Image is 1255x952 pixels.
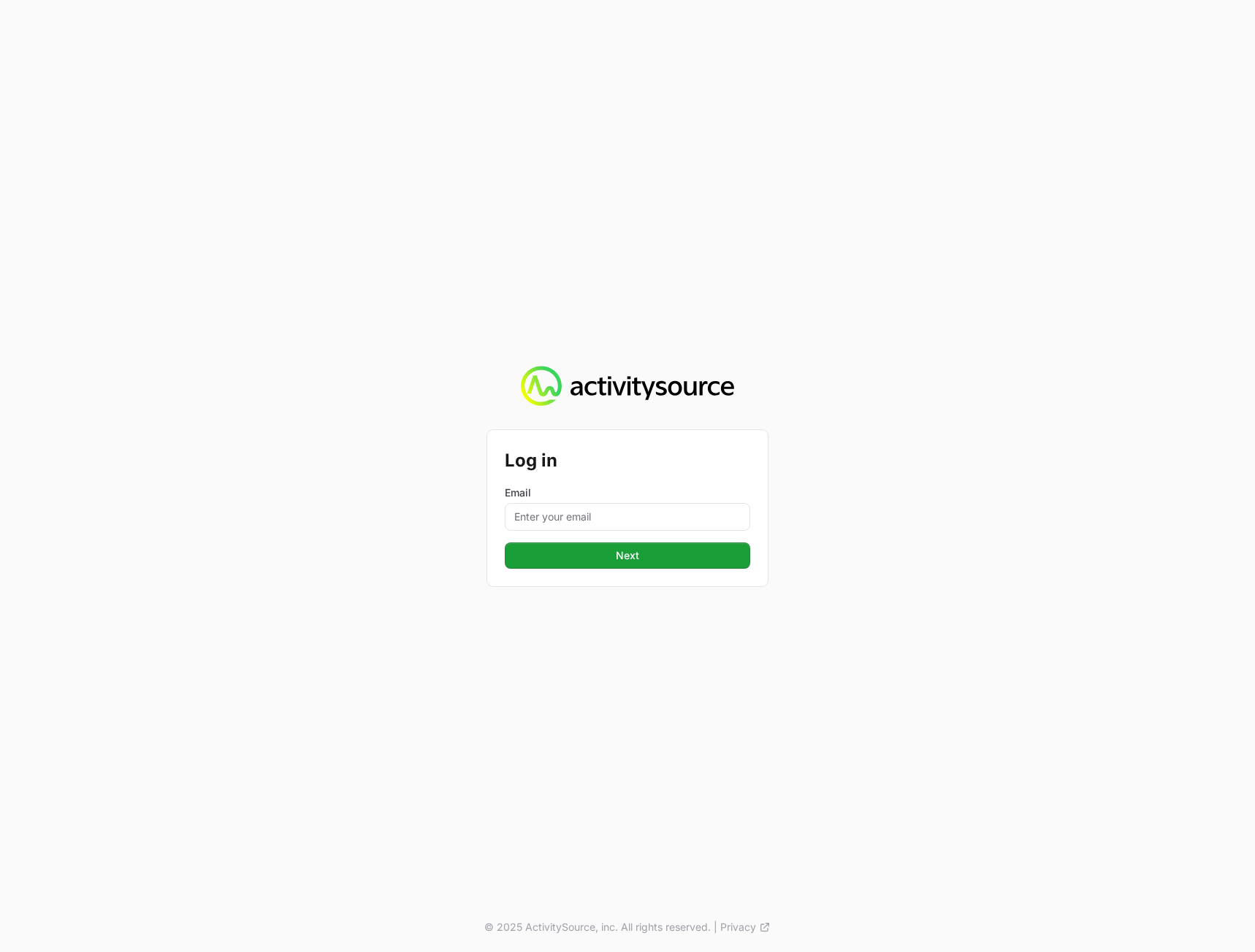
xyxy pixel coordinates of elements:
[616,547,639,564] span: Next
[505,542,750,569] button: Next
[505,485,750,500] label: Email
[521,366,733,407] img: Activity Source
[720,920,771,934] a: Privacy
[714,920,717,934] span: |
[505,448,750,474] h2: Log in
[505,503,750,531] input: Enter your email
[484,920,711,934] p: © 2025 ActivitySource, inc. All rights reserved.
